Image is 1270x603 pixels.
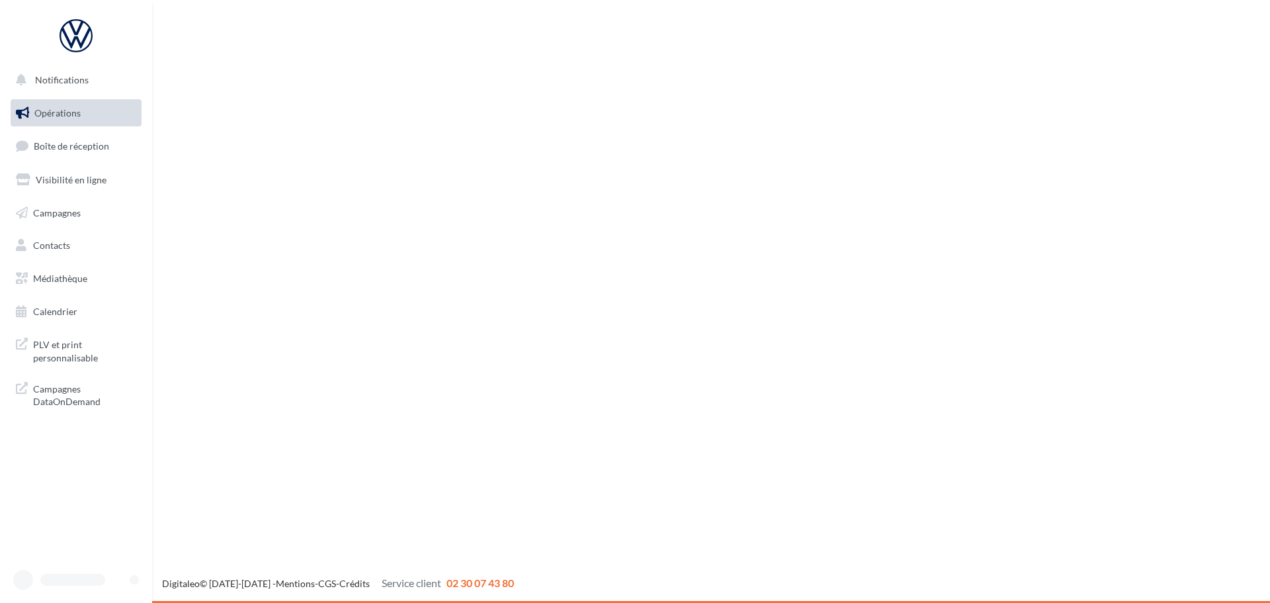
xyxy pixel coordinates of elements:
span: Opérations [34,107,81,118]
a: Visibilité en ligne [8,166,144,194]
a: CGS [318,578,336,589]
a: Médiathèque [8,265,144,293]
span: Notifications [35,74,89,85]
button: Notifications [8,66,139,94]
a: Digitaleo [162,578,200,589]
a: Campagnes DataOnDemand [8,375,144,414]
a: Campagnes [8,199,144,227]
a: Crédits [339,578,370,589]
span: Contacts [33,240,70,251]
a: Opérations [8,99,144,127]
span: Campagnes DataOnDemand [33,380,136,408]
span: Service client [382,577,441,589]
a: Calendrier [8,298,144,326]
a: Contacts [8,232,144,259]
span: PLV et print personnalisable [33,336,136,364]
span: Médiathèque [33,273,87,284]
span: © [DATE]-[DATE] - - - [162,578,514,589]
span: Visibilité en ligne [36,174,106,185]
span: 02 30 07 43 80 [446,577,514,589]
a: Boîte de réception [8,132,144,160]
a: Mentions [276,578,315,589]
a: PLV et print personnalisable [8,330,144,369]
span: Calendrier [33,306,77,317]
span: Boîte de réception [34,140,109,152]
span: Campagnes [33,207,81,218]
